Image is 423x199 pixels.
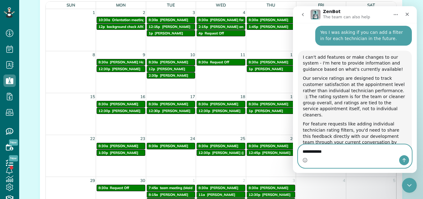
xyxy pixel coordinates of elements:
span: 30 [140,177,146,184]
span: 2 [242,177,246,184]
span: [PERSON_NAME] [157,67,185,71]
span: 4p [198,31,203,35]
span: 8:30a [149,102,158,106]
span: [PERSON_NAME] [110,151,138,155]
a: 1:30p [PERSON_NAME] [97,150,145,156]
a: 12:30p [PERSON_NAME] ([PERSON_NAME] FIL) [197,150,245,156]
span: 17 [190,93,196,100]
a: 12:45p [PERSON_NAME] [247,150,295,156]
a: 12:30p [PERSON_NAME] [97,108,145,114]
iframe: To enrich screen reader interactions, please activate Accessibility in Grammarly extension settings [293,6,417,173]
a: 8:30a [PERSON_NAME] [247,59,295,65]
span: 1p [149,31,153,35]
span: 22 [89,135,96,142]
span: 11 [240,51,246,58]
span: Mon [116,2,126,7]
a: 1p [PERSON_NAME] [247,66,295,72]
span: Sat [367,2,375,7]
span: [PERSON_NAME] [160,144,188,148]
span: 8:30a [98,60,108,64]
span: 12p [149,67,155,71]
span: [PERSON_NAME] [260,25,289,29]
span: 23 [140,135,146,142]
span: Tue [167,2,175,7]
span: [PERSON_NAME] Home for Retired Priests (behind Archbishop [PERSON_NAME]) [110,60,242,64]
span: 8:30a [249,60,258,64]
div: I can't add features or make changes to our system - I'm here to provide information and guidance... [5,44,119,177]
span: 29 [89,177,96,184]
span: Sun [67,2,75,7]
a: 8:30a Request Off [197,59,245,65]
span: [PERSON_NAME] [160,73,188,78]
a: 8:30a [PERSON_NAME] [247,101,295,107]
span: Request Off [210,60,229,64]
a: 12:30p [PERSON_NAME] [247,192,295,198]
button: Send a message… [106,149,116,159]
span: 11a [198,192,205,197]
span: New [9,139,18,146]
span: 10:30a [98,18,110,22]
a: 12:30p [PERSON_NAME] [97,66,145,72]
a: 10:30a Orientation meeting (Maid For You) [97,17,145,23]
span: [PERSON_NAME] [210,186,238,190]
span: 8:30a [98,102,108,106]
span: 26 [290,135,296,142]
a: 4p Request Off [197,30,245,36]
a: 1:45p [PERSON_NAME] [247,24,295,30]
span: [PERSON_NAME] ([PERSON_NAME] FIL) [212,151,278,155]
a: 2:15p [PERSON_NAME] and [DEMOGRAPHIC_DATA][PERSON_NAME] [197,24,245,30]
span: 1:45p [249,25,258,29]
span: 4 [342,177,346,184]
span: 9 [142,51,146,58]
a: 8:30a [PERSON_NAME] [197,143,245,149]
a: 1p [PERSON_NAME] [247,108,295,114]
span: 12:45p [249,151,260,155]
span: [PERSON_NAME] [160,192,188,197]
span: New [9,155,18,161]
a: 8:30a [PERSON_NAME] [97,101,145,107]
span: [PERSON_NAME] [255,67,283,71]
span: 12p [98,25,105,29]
span: [PERSON_NAME] [262,192,291,197]
a: 8:30a [PERSON_NAME] [197,101,245,107]
span: 8:30a [198,60,208,64]
span: 8:30a [198,18,208,22]
span: [PERSON_NAME] [162,109,190,113]
span: 2:15p [198,25,208,29]
a: 8:30a [PERSON_NAME] [147,101,195,107]
span: 12:15p [149,25,160,29]
a: 1p [PERSON_NAME] [147,30,195,36]
a: 8:30a [PERSON_NAME] [147,143,195,149]
a: 8:30a [PERSON_NAME] Home for Retired Priests (behind Archbishop [PERSON_NAME]) [97,59,145,65]
span: [PERSON_NAME] [260,60,289,64]
div: ZenBot says… [5,44,119,190]
span: 1p [249,67,253,71]
span: [PERSON_NAME] [160,102,188,106]
a: 8:15a [PERSON_NAME] [147,192,195,198]
span: 8:30a [198,102,208,106]
span: 8 [92,51,96,58]
span: [PERSON_NAME] [155,31,183,35]
a: 8:30a [PERSON_NAME] [97,143,145,149]
span: 16 [140,93,146,100]
a: 12p background check ARC Lab (Arcpoint Labs) [97,24,145,30]
span: 8:30a [149,144,158,148]
a: 7:45a team meeting (Maid For You,inc.) [147,185,195,191]
span: Thu [267,2,275,7]
span: 2:30p [149,73,158,78]
span: [PERSON_NAME] [260,186,289,190]
span: [PERSON_NAME] for Son [210,18,251,22]
span: 12:30p [198,109,210,113]
span: 1p [249,109,253,113]
span: Request Off [110,186,129,190]
span: 2 [142,9,146,16]
span: [PERSON_NAME] [260,102,289,106]
a: 11a [PERSON_NAME] [197,192,245,198]
span: [PERSON_NAME] and [DEMOGRAPHIC_DATA][PERSON_NAME] [210,25,314,29]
